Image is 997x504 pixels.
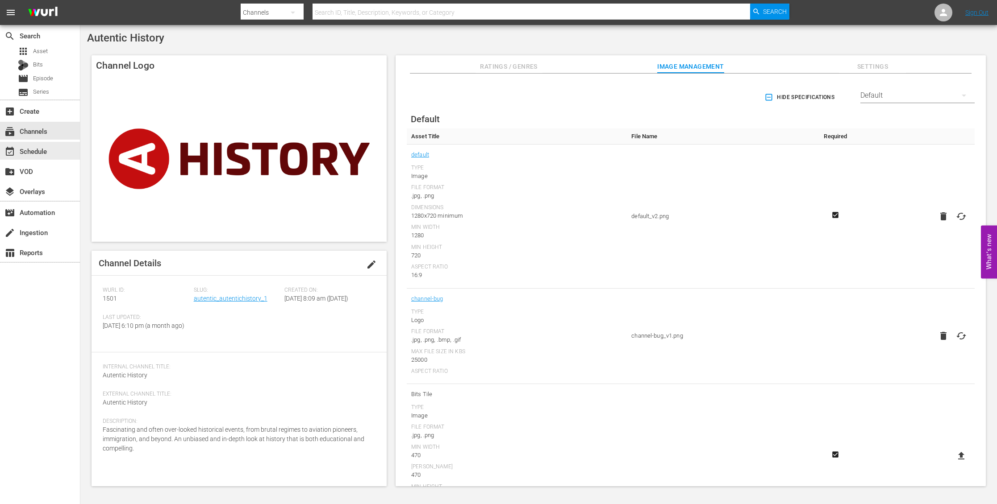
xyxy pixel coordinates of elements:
[33,60,43,69] span: Bits
[411,231,622,240] div: 1280
[411,348,622,355] div: Max File Size In Kbs
[411,114,440,124] span: Default
[33,87,49,96] span: Series
[830,211,841,219] svg: Required
[411,149,429,161] a: default
[476,61,542,72] span: Ratings / Genres
[411,211,622,220] div: 1280x720 minimum
[411,404,622,411] div: Type
[813,128,859,145] th: Required
[361,254,382,275] button: edit
[411,184,622,191] div: File Format
[411,309,622,316] div: Type
[366,259,377,270] span: edit
[411,316,622,325] div: Logo
[4,126,15,137] span: Channels
[5,7,16,18] span: menu
[103,364,371,371] span: Internal Channel Title:
[763,4,787,20] span: Search
[21,2,64,23] img: ans4CAIJ8jUAAAAAAAAAAAAAAAAAAAAAAAAgQb4GAAAAAAAAAAAAAAAAAAAAAAAAJMjXAAAAAAAAAAAAAAAAAAAAAAAAgAT5G...
[92,76,387,242] img: Autentic History
[103,372,147,379] span: Autentic History
[33,74,53,83] span: Episode
[411,204,622,211] div: Dimensions
[18,87,29,98] span: Series
[103,295,117,302] span: 1501
[18,46,29,57] span: Asset
[839,61,906,72] span: Settings
[657,61,724,72] span: Image Management
[411,335,622,344] div: .jpg, .png, .bmp, .gif
[411,471,622,479] div: 470
[103,418,371,425] span: Description:
[103,287,189,294] span: Wurl ID:
[4,186,15,197] span: Overlays
[411,172,622,181] div: Image
[627,128,812,145] th: File Name
[18,60,29,70] div: Bits
[411,293,443,305] a: channel-bug
[4,166,15,177] span: VOD
[627,145,812,289] td: default_v2.png
[4,227,15,238] span: create
[411,424,622,431] div: File Format
[99,258,161,269] span: Channel Details
[750,4,789,20] button: Search
[411,244,622,251] div: Min Height
[411,165,622,172] div: Type
[194,287,280,294] span: Slug:
[103,399,147,406] span: Autentic History
[4,146,15,157] span: Schedule
[87,32,164,44] span: Autentic History
[284,295,348,302] span: [DATE] 8:09 am ([DATE])
[411,451,622,460] div: 470
[411,388,622,400] span: Bits Tile
[411,463,622,471] div: [PERSON_NAME]
[33,47,48,56] span: Asset
[407,128,627,145] th: Asset Title
[103,391,371,398] span: External Channel Title:
[411,355,622,364] div: 25000
[18,73,29,84] span: Episode
[103,314,189,321] span: Last Updated:
[4,106,15,117] span: Create
[103,322,184,329] span: [DATE] 6:10 pm (a month ago)
[411,411,622,420] div: Image
[103,426,364,452] span: Fascinating and often over-looked historical events, from brutal regimes to aviation pioneers, im...
[92,55,387,76] h4: Channel Logo
[981,226,997,279] button: Open Feedback Widget
[411,251,622,260] div: 720
[830,450,841,459] svg: Required
[411,224,622,231] div: Min Width
[284,287,371,294] span: Created On:
[860,83,975,108] div: Default
[627,289,812,384] td: channel-bug_v1.png
[411,431,622,440] div: .jpg, .png
[411,444,622,451] div: Min Width
[411,264,622,271] div: Aspect Ratio
[411,328,622,335] div: File Format
[411,368,622,375] div: Aspect Ratio
[411,191,622,200] div: .jpg, .png
[194,295,267,302] a: autentic_autentichistory_1
[4,31,15,41] span: Search
[4,248,15,258] span: Reports
[965,9,989,16] a: Sign Out
[766,93,834,102] span: Hide Specifications
[411,271,622,280] div: 16:9
[411,483,622,491] div: Min Height
[763,85,838,110] button: Hide Specifications
[4,207,15,218] span: Automation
